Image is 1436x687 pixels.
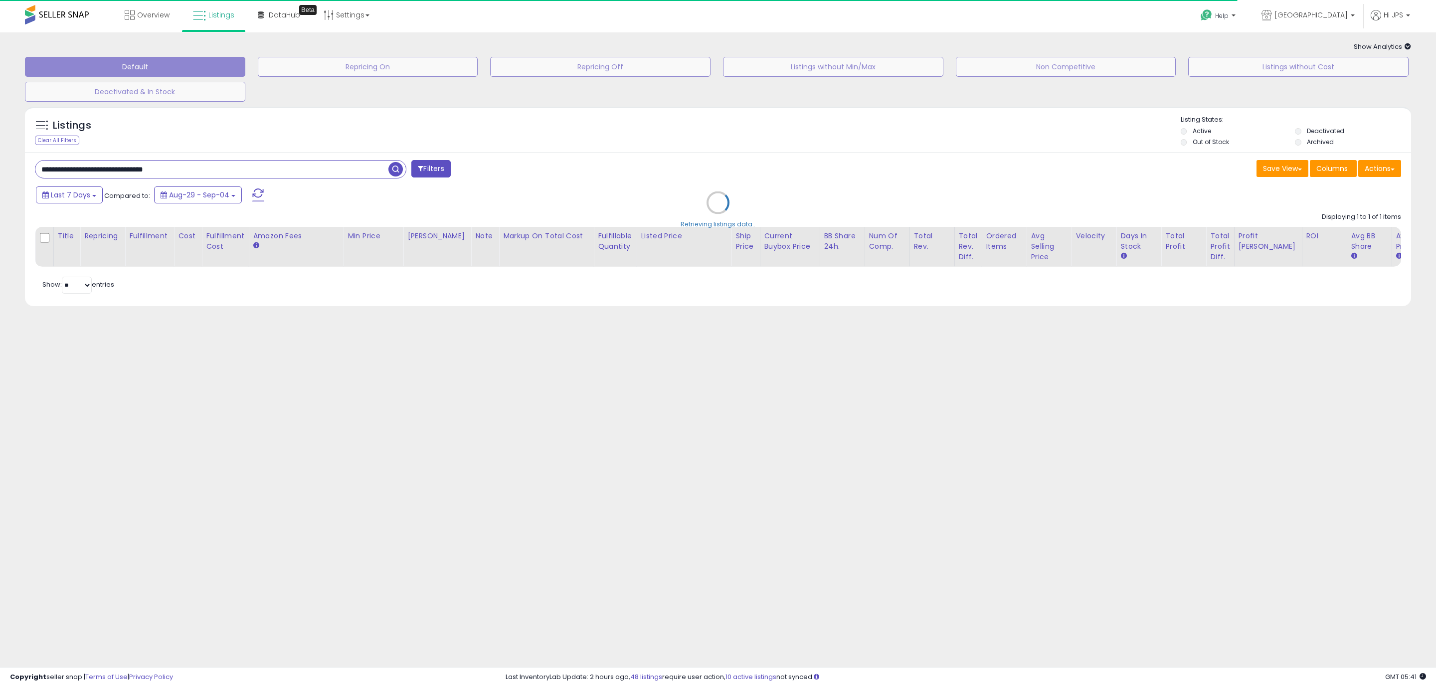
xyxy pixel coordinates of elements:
[1274,10,1348,20] span: [GEOGRAPHIC_DATA]
[1193,1,1246,32] a: Help
[681,220,755,229] div: Retrieving listings data..
[25,82,245,102] button: Deactivated & In Stock
[299,5,317,15] div: Tooltip anchor
[137,10,170,20] span: Overview
[1200,9,1213,21] i: Get Help
[25,57,245,77] button: Default
[956,57,1176,77] button: Non Competitive
[1354,42,1411,51] span: Show Analytics
[258,57,478,77] button: Repricing On
[1371,10,1410,32] a: Hi JPS
[1188,57,1409,77] button: Listings without Cost
[269,10,300,20] span: DataHub
[490,57,711,77] button: Repricing Off
[723,57,943,77] button: Listings without Min/Max
[208,10,234,20] span: Listings
[1215,11,1229,20] span: Help
[1384,10,1403,20] span: Hi JPS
